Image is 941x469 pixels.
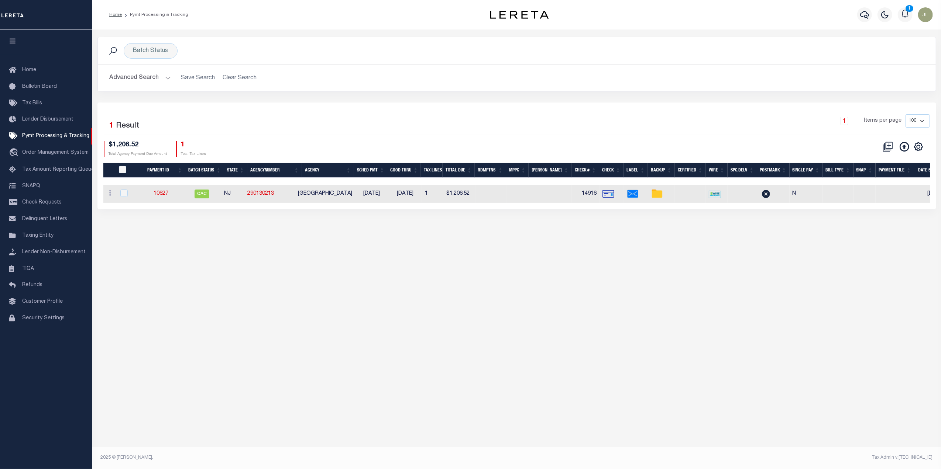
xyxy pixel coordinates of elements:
span: Security Settings [22,316,65,321]
div: Batch Status [124,43,178,59]
p: Total Tax Lines [181,152,206,157]
span: Customer Profile [22,299,63,304]
a: 10627 [154,191,168,196]
li: Pymt Processing & Tracking [122,11,188,18]
a: 290130213 [247,191,274,196]
th: SCHED PMT: activate to sort column ascending [354,163,388,178]
th: Check: activate to sort column ascending [599,163,624,178]
th: Tax Lines [421,163,443,178]
th: Bill Fee: activate to sort column ascending [529,163,571,178]
th: Bill Type: activate to sort column ascending [823,163,854,178]
a: 1 [840,117,848,125]
th: MPPC: activate to sort column ascending [506,163,529,178]
th: PayeePmtBatchStatus [114,163,138,178]
th: State: activate to sort column ascending [224,163,247,178]
th: Payment ID: activate to sort column ascending [138,163,185,178]
span: SNAPQ [22,183,40,188]
th: Payment File: activate to sort column ascending [876,163,914,178]
td: 14916 [572,185,600,203]
span: Items per page [864,117,902,125]
th: Good Thru: activate to sort column ascending [387,163,421,178]
img: check-bank.png [602,188,614,200]
img: wire-transfer-logo.png [709,191,721,198]
img: open-file-folder.png [651,188,663,200]
th: Postmark: activate to sort column ascending [757,163,790,178]
button: Advanced Search [110,71,171,85]
label: Result [116,120,140,132]
th: Single Pay: activate to sort column ascending [790,163,823,178]
span: TIQA [22,266,34,271]
span: Bulletin Board [22,84,57,89]
th: Check #: activate to sort column ascending [571,163,599,178]
td: $1,206.52 [443,185,475,203]
td: N [790,185,823,203]
th: Wire: activate to sort column ascending [706,163,728,178]
span: 1 [110,122,114,130]
span: Tax Amount Reporting Queue [22,167,94,172]
td: [DATE] [388,185,422,203]
span: Refunds [22,282,42,288]
th: Certified: activate to sort column ascending [675,163,706,178]
td: 1 [422,185,443,203]
span: Pymt Processing & Tracking [22,133,89,139]
span: Delinquent Letters [22,216,67,222]
span: Order Management System [22,150,89,155]
th: Spc.Delv: activate to sort column ascending [728,163,757,178]
span: Taxing Entity [22,233,54,238]
th: Backup: activate to sort column ascending [648,163,675,178]
span: Tax Bills [22,101,42,106]
img: Envelope.png [627,188,639,200]
p: Total Agency Payment Due Amount [109,152,167,157]
span: CAC [195,190,209,198]
th: SNAP: activate to sort column ascending [854,163,876,178]
span: Home [22,67,36,73]
h4: 1 [181,141,206,149]
span: 1 [906,5,913,12]
th: Total Due: activate to sort column ascending [443,163,475,178]
td: [GEOGRAPHIC_DATA] [295,185,355,203]
h4: $1,206.52 [109,141,167,149]
span: Lender Disbursement [22,117,73,122]
a: Home [109,13,122,17]
th: Rdmptns: activate to sort column ascending [475,163,506,178]
button: 1 [898,7,913,22]
img: logo-dark.svg [490,11,549,19]
th: Label: activate to sort column ascending [624,163,648,178]
td: NJ [221,185,244,203]
th: Agency: activate to sort column ascending [302,163,354,178]
td: [DATE] [355,185,389,203]
th: Batch Status: activate to sort column ascending [185,163,224,178]
span: Check Requests [22,200,62,205]
img: svg+xml;base64,PHN2ZyB4bWxucz0iaHR0cDovL3d3dy53My5vcmcvMjAwMC9zdmciIHBvaW50ZXItZXZlbnRzPSJub25lIi... [918,7,933,22]
th: AgencyNumber: activate to sort column ascending [247,163,302,178]
i: travel_explore [9,148,21,158]
span: Lender Non-Disbursement [22,250,86,255]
